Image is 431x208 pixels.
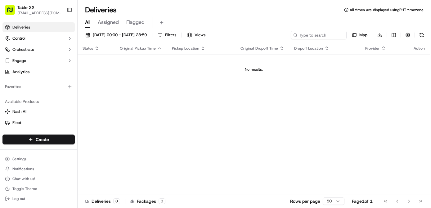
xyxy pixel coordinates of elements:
[2,82,75,92] div: Favorites
[83,46,93,51] span: Status
[2,155,75,163] button: Settings
[2,2,64,17] button: Table 22[EMAIL_ADDRESS][DOMAIN_NAME]
[12,24,30,30] span: Deliveries
[120,46,156,51] span: Original Pickup Time
[350,7,424,12] span: All times are displayed using PHT timezone
[12,120,21,126] span: Fleet
[12,58,26,64] span: Engage
[195,32,205,38] span: Views
[12,186,37,191] span: Toggle Theme
[2,175,75,183] button: Chat with us!
[12,36,25,41] span: Control
[83,31,150,39] button: [DATE] 00:00 - [DATE] 23:59
[2,33,75,43] button: Control
[414,46,425,51] div: Action
[290,198,320,204] p: Rows per page
[159,198,165,204] div: 0
[12,109,26,114] span: Nash AI
[172,46,199,51] span: Pickup Location
[2,184,75,193] button: Toggle Theme
[113,198,120,204] div: 0
[2,97,75,107] div: Available Products
[5,109,72,114] a: Nash AI
[130,198,165,204] div: Packages
[2,22,75,32] a: Deliveries
[12,47,34,52] span: Orchestrate
[240,46,278,51] span: Original Dropoff Time
[126,19,145,26] span: Flagged
[12,157,26,162] span: Settings
[36,136,49,143] span: Create
[12,196,25,201] span: Log out
[365,46,380,51] span: Provider
[17,4,34,11] button: Table 22
[2,45,75,55] button: Orchestrate
[93,32,147,38] span: [DATE] 00:00 - [DATE] 23:59
[2,107,75,117] button: Nash AI
[294,46,323,51] span: Dropoff Location
[2,165,75,173] button: Notifications
[17,11,62,15] button: [EMAIL_ADDRESS][DOMAIN_NAME]
[98,19,119,26] span: Assigned
[352,198,373,204] div: Page 1 of 1
[2,118,75,128] button: Fleet
[184,31,208,39] button: Views
[5,120,72,126] a: Fleet
[2,135,75,144] button: Create
[85,198,120,204] div: Deliveries
[80,67,427,72] div: No results.
[12,176,35,181] span: Chat with us!
[155,31,179,39] button: Filters
[85,5,117,15] h1: Deliveries
[417,31,426,39] button: Refresh
[12,166,34,171] span: Notifications
[12,69,29,75] span: Analytics
[85,19,90,26] span: All
[291,31,347,39] input: Type to search
[349,31,370,39] button: Map
[2,194,75,203] button: Log out
[359,32,367,38] span: Map
[2,67,75,77] a: Analytics
[2,56,75,66] button: Engage
[165,32,176,38] span: Filters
